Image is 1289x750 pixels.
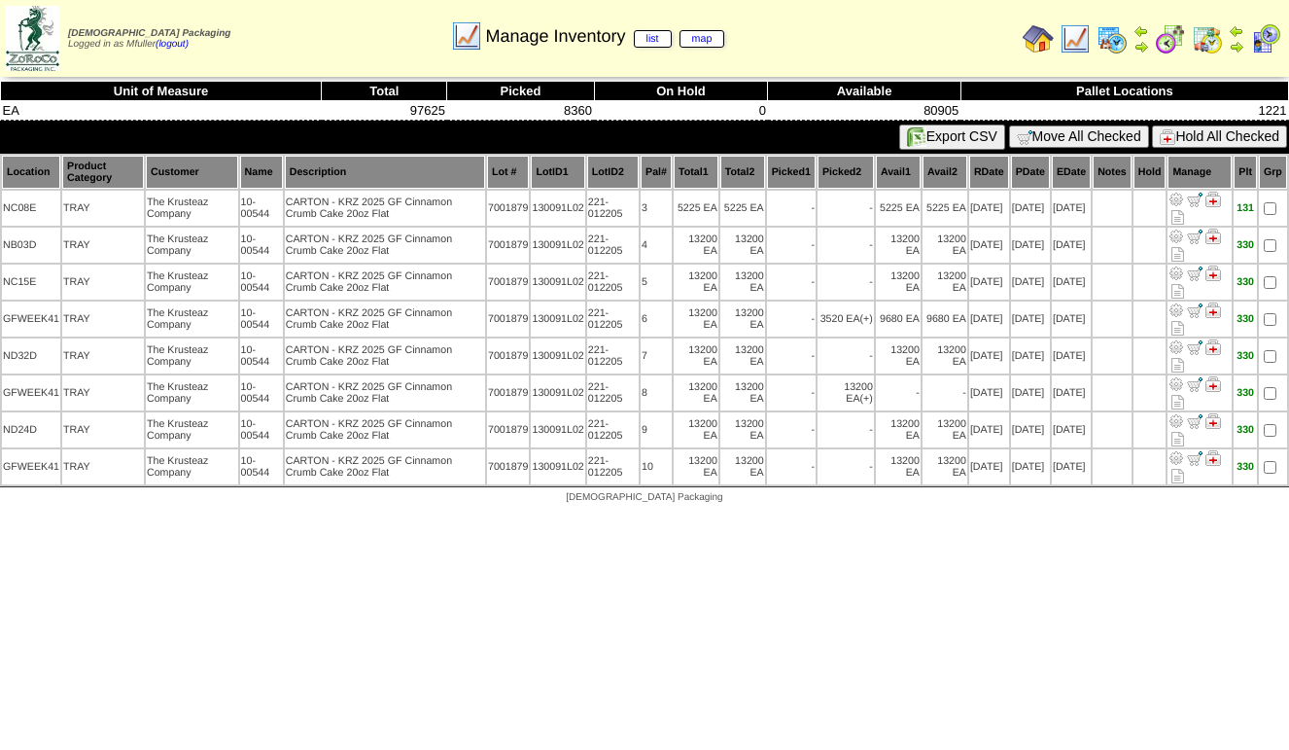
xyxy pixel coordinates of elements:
img: Manage Hold [1205,229,1221,244]
th: Pallet Locations [960,82,1288,101]
td: [DATE] [1052,375,1091,411]
th: Name [240,156,283,189]
th: LotID1 [531,156,584,189]
td: 3 [641,191,672,226]
td: 5 [641,265,672,300]
th: Picked1 [767,156,816,189]
th: Plt [1234,156,1257,189]
td: [DATE] [1052,339,1091,374]
td: [DATE] [1011,265,1050,300]
td: - [818,228,874,263]
img: Manage Hold [1205,303,1221,318]
td: 10-00544 [240,412,283,447]
div: 330 [1235,276,1256,288]
td: 7001879 [487,412,530,447]
td: 130091L02 [531,375,584,411]
img: Move [1187,450,1202,466]
img: Adjust [1168,266,1184,281]
td: 0 [594,101,768,121]
td: 13200 EA [720,339,765,374]
td: [DATE] [1011,449,1050,484]
td: 13200 EA [720,375,765,411]
td: 130091L02 [531,339,584,374]
td: The Krusteaz Company [146,339,238,374]
img: Adjust [1168,450,1184,466]
td: ND24D [2,412,60,447]
img: Adjust [1168,192,1184,207]
span: [DEMOGRAPHIC_DATA] Packaging [68,28,230,39]
img: Manage Hold [1205,413,1221,429]
td: - [818,265,874,300]
td: NC08E [2,191,60,226]
img: Adjust [1168,376,1184,392]
td: The Krusteaz Company [146,191,238,226]
td: 1221 [960,101,1288,121]
td: 221-012205 [587,265,639,300]
td: 10-00544 [240,339,283,374]
td: 9 [641,412,672,447]
td: 10-00544 [240,191,283,226]
td: 221-012205 [587,412,639,447]
th: Grp [1259,156,1287,189]
a: (logout) [156,39,189,50]
td: 13200 EA [674,302,718,337]
td: 13200 EA [923,449,967,484]
td: GFWEEK41 [2,449,60,484]
td: - [818,449,874,484]
img: calendarinout.gif [1192,23,1223,54]
td: [DATE] [969,191,1009,226]
td: 7001879 [487,375,530,411]
i: Note [1171,395,1184,410]
td: 9680 EA [923,302,967,337]
td: [DATE] [969,302,1009,337]
td: - [818,339,874,374]
td: [DATE] [969,339,1009,374]
td: - [767,265,816,300]
span: Logged in as Mfuller [68,28,230,50]
td: The Krusteaz Company [146,449,238,484]
td: - [767,339,816,374]
td: 221-012205 [587,375,639,411]
td: 13200 EA [923,228,967,263]
i: Note [1171,247,1184,262]
th: RDate [969,156,1009,189]
img: Adjust [1168,229,1184,244]
th: PDate [1011,156,1050,189]
span: [DEMOGRAPHIC_DATA] Packaging [566,492,722,503]
td: 13200 EA [876,339,921,374]
td: CARTON - KRZ 2025 GF Cinnamon Crumb Cake 20oz Flat [285,228,485,263]
img: Manage Hold [1205,339,1221,355]
div: 330 [1235,461,1256,473]
i: Note [1171,358,1184,373]
img: Move [1187,376,1202,392]
td: [DATE] [1052,265,1091,300]
th: Product Category [62,156,144,189]
td: 13200 EA [720,228,765,263]
td: 7001879 [487,265,530,300]
th: Total1 [674,156,718,189]
img: Adjust [1168,303,1184,318]
img: excel.gif [907,127,926,147]
img: Manage Hold [1205,266,1221,281]
td: [DATE] [969,228,1009,263]
td: 13200 EA [876,265,921,300]
td: 221-012205 [587,228,639,263]
td: 13200 EA [923,265,967,300]
img: calendarblend.gif [1155,23,1186,54]
td: TRAY [62,265,144,300]
td: TRAY [62,339,144,374]
img: zoroco-logo-small.webp [6,6,59,71]
img: arrowright.gif [1133,39,1149,54]
th: Available [768,82,960,101]
td: TRAY [62,191,144,226]
td: [DATE] [1052,302,1091,337]
td: - [767,375,816,411]
td: TRAY [62,412,144,447]
img: Move [1187,303,1202,318]
td: 13200 EA [720,449,765,484]
td: [DATE] [1052,412,1091,447]
td: 130091L02 [531,228,584,263]
td: - [818,412,874,447]
img: Manage Hold [1205,450,1221,466]
td: 10-00544 [240,228,283,263]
